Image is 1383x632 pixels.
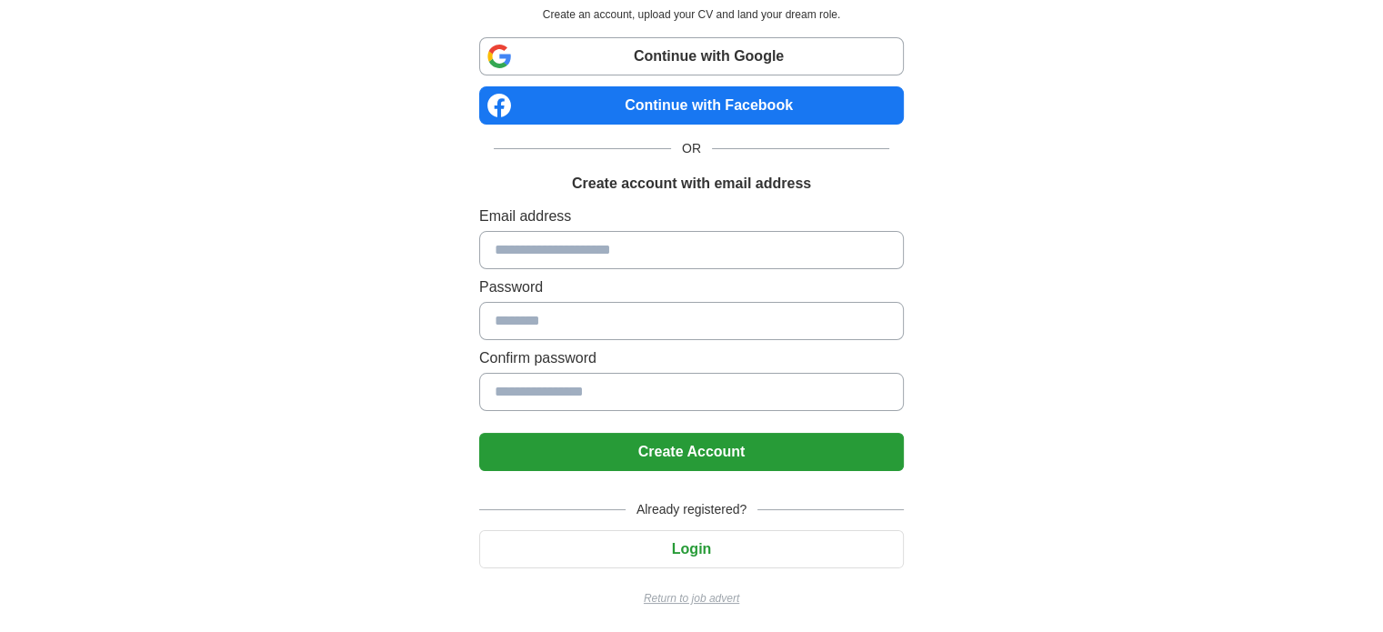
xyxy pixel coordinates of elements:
[626,500,757,519] span: Already registered?
[479,206,904,227] label: Email address
[479,541,904,557] a: Login
[479,530,904,568] button: Login
[479,347,904,369] label: Confirm password
[479,86,904,125] a: Continue with Facebook
[479,433,904,471] button: Create Account
[479,276,904,298] label: Password
[483,6,900,23] p: Create an account, upload your CV and land your dream role.
[671,139,712,158] span: OR
[572,173,811,195] h1: Create account with email address
[479,37,904,75] a: Continue with Google
[479,590,904,607] a: Return to job advert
